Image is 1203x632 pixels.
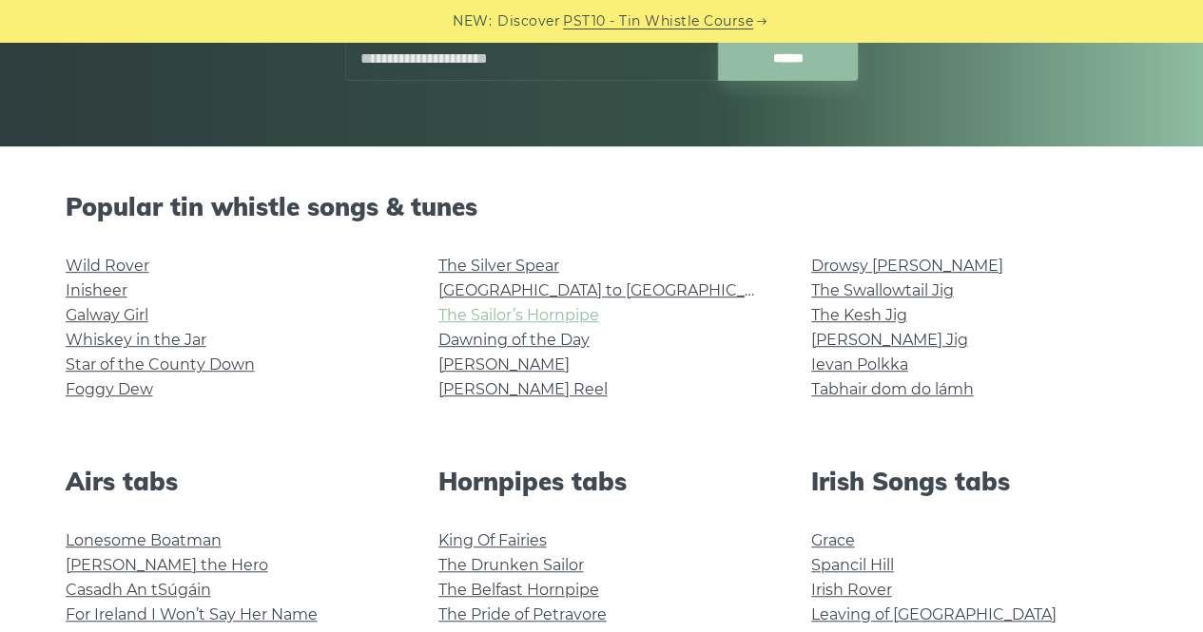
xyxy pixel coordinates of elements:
a: [PERSON_NAME] Jig [811,331,968,349]
a: Star of the County Down [66,355,255,373]
h2: Airs tabs [66,467,393,496]
a: Spancil Hill [811,556,894,574]
a: Ievan Polkka [811,355,908,373]
h2: Popular tin whistle songs & tunes [66,192,1138,221]
a: [PERSON_NAME] the Hero [66,556,268,574]
a: The Silver Spear [438,257,559,275]
a: For Ireland I Won’t Say Her Name [66,605,318,623]
a: Lonesome Boatman [66,531,222,549]
h2: Irish Songs tabs [811,467,1138,496]
a: The Swallowtail Jig [811,281,954,299]
a: The Pride of Petravore [438,605,607,623]
a: [GEOGRAPHIC_DATA] to [GEOGRAPHIC_DATA] [438,281,789,299]
a: Whiskey in the Jar [66,331,206,349]
a: Foggy Dew [66,380,153,398]
a: Casadh An tSúgáin [66,581,211,599]
a: Galway Girl [66,306,148,324]
a: Dawning of the Day [438,331,590,349]
a: King Of Fairies [438,531,547,549]
a: Wild Rover [66,257,149,275]
h2: Hornpipes tabs [438,467,766,496]
a: Grace [811,531,855,549]
span: Discover [497,10,560,32]
a: The Belfast Hornpipe [438,581,599,599]
a: Leaving of [GEOGRAPHIC_DATA] [811,605,1057,623]
a: Tabhair dom do lámh [811,380,974,398]
a: Inisheer [66,281,127,299]
span: NEW: [453,10,492,32]
a: Drowsy [PERSON_NAME] [811,257,1003,275]
a: [PERSON_NAME] Reel [438,380,608,398]
a: [PERSON_NAME] [438,355,570,373]
a: Irish Rover [811,581,892,599]
a: The Drunken Sailor [438,556,584,574]
a: PST10 - Tin Whistle Course [563,10,753,32]
a: The Kesh Jig [811,306,907,324]
a: The Sailor’s Hornpipe [438,306,599,324]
